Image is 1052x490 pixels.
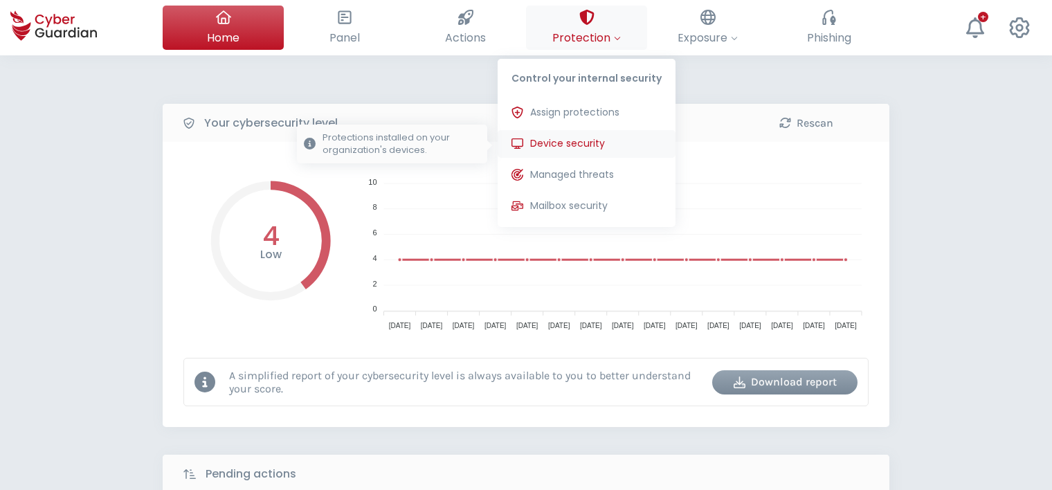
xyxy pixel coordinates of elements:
b: Pending actions [206,466,296,482]
tspan: [DATE] [675,322,698,329]
tspan: [DATE] [421,322,443,329]
tspan: [DATE] [644,322,666,329]
span: Actions [445,29,486,46]
tspan: [DATE] [389,322,411,329]
button: Panel [284,6,405,50]
div: Rescan [744,115,869,131]
span: Mailbox security [530,199,608,213]
tspan: 0 [372,305,377,313]
span: Phishing [807,29,851,46]
tspan: [DATE] [739,322,761,329]
p: Control your internal security [498,59,675,92]
span: Device security [530,136,605,151]
span: Assign protections [530,105,619,120]
tspan: [DATE] [771,322,793,329]
p: A simplified report of your cybersecurity level is always available to you to better understand y... [229,369,702,395]
button: Managed threats [498,161,675,189]
tspan: [DATE] [612,322,634,329]
button: Actions [405,6,526,50]
tspan: [DATE] [580,322,602,329]
div: + [978,12,988,22]
button: Assign protections [498,99,675,127]
button: Mailbox security [498,192,675,220]
button: Download report [712,370,858,394]
button: ProtectionControl your internal securityAssign protectionsDevice securityProtections installed on... [526,6,647,50]
button: Exposure [647,6,768,50]
span: Protection [552,29,621,46]
tspan: 8 [372,203,377,211]
span: Exposure [678,29,738,46]
tspan: 2 [372,280,377,288]
button: Phishing [768,6,889,50]
tspan: 6 [372,228,377,237]
div: Download report [723,374,847,390]
tspan: [DATE] [484,322,507,329]
button: Device securityProtections installed on your organization's devices. [498,130,675,158]
tspan: [DATE] [516,322,538,329]
button: Rescan [734,111,879,135]
span: Managed threats [530,167,614,182]
p: Protections installed on your organization's devices. [323,131,480,156]
span: Panel [329,29,360,46]
tspan: [DATE] [453,322,475,329]
tspan: [DATE] [548,322,570,329]
tspan: 10 [368,178,377,186]
b: Your cybersecurity level [204,115,338,131]
tspan: 4 [372,254,377,262]
tspan: [DATE] [803,322,825,329]
tspan: [DATE] [707,322,729,329]
button: Home [163,6,284,50]
span: Home [207,29,239,46]
tspan: [DATE] [835,322,857,329]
